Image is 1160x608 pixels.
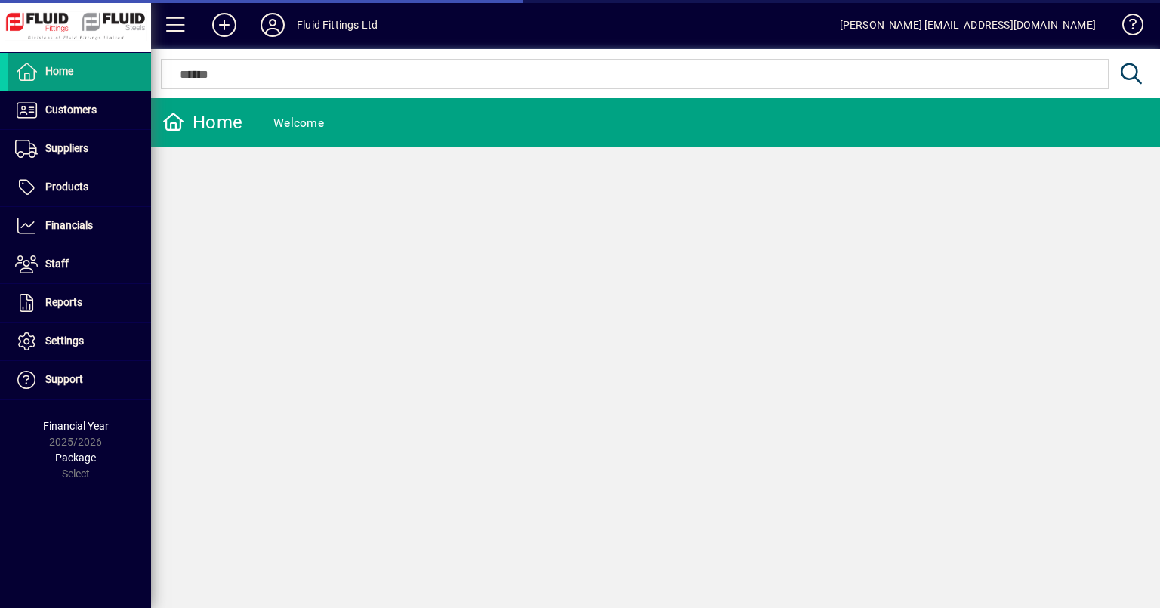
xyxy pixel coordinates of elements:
[200,11,248,39] button: Add
[43,420,109,432] span: Financial Year
[8,284,151,322] a: Reports
[45,103,97,116] span: Customers
[45,296,82,308] span: Reports
[8,168,151,206] a: Products
[8,130,151,168] a: Suppliers
[8,91,151,129] a: Customers
[297,13,378,37] div: Fluid Fittings Ltd
[162,110,242,134] div: Home
[8,245,151,283] a: Staff
[45,373,83,385] span: Support
[840,13,1096,37] div: [PERSON_NAME] [EMAIL_ADDRESS][DOMAIN_NAME]
[45,335,84,347] span: Settings
[248,11,297,39] button: Profile
[45,65,73,77] span: Home
[273,111,324,135] div: Welcome
[8,207,151,245] a: Financials
[8,361,151,399] a: Support
[45,181,88,193] span: Products
[45,219,93,231] span: Financials
[8,323,151,360] a: Settings
[55,452,96,464] span: Package
[1111,3,1141,52] a: Knowledge Base
[45,142,88,154] span: Suppliers
[45,258,69,270] span: Staff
